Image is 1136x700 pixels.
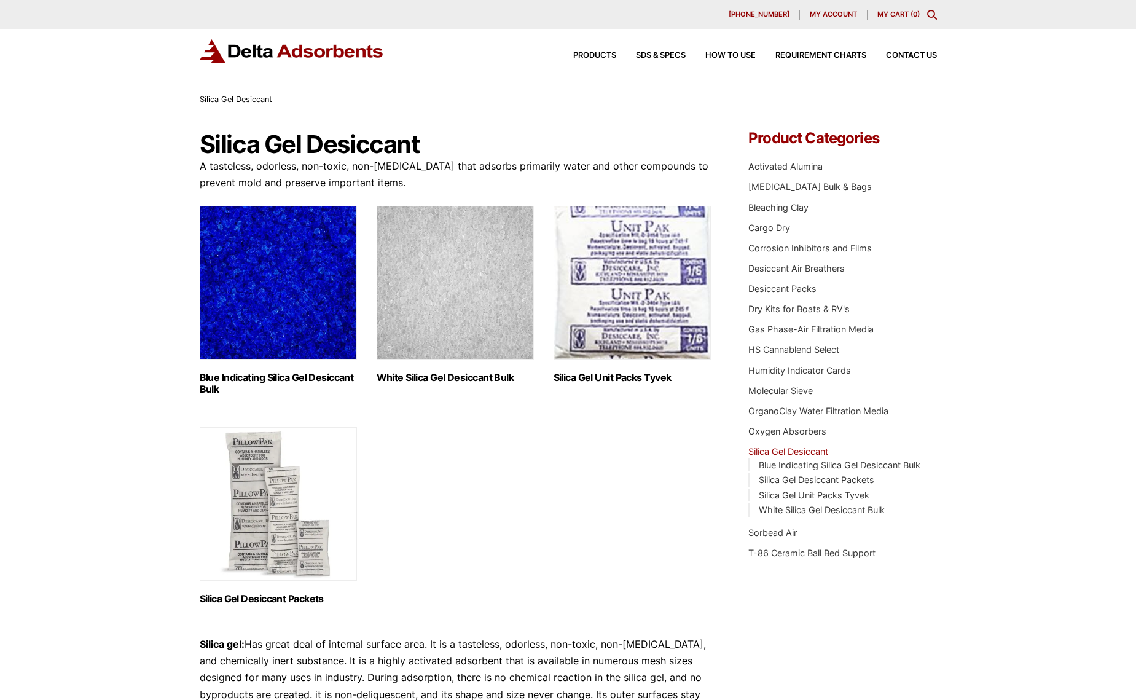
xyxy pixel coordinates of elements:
[927,10,937,20] div: Toggle Modal Content
[200,95,272,104] span: Silica Gel Desiccant
[200,39,384,63] img: Delta Adsorbents
[877,10,920,18] a: My Cart (0)
[748,344,839,355] a: HS Cannablend Select
[748,324,874,334] a: Gas Phase-Air Filtration Media
[200,158,712,191] p: A tasteless, odorless, non-toxic, non-[MEDICAL_DATA] that adsorbs primarily water and other compo...
[573,52,616,60] span: Products
[200,593,357,605] h2: Silica Gel Desiccant Packets
[554,206,711,360] img: Silica Gel Unit Packs Tyvek
[200,427,357,581] img: Silica Gel Desiccant Packets
[748,365,851,376] a: Humidity Indicator Cards
[554,206,711,383] a: Visit product category Silica Gel Unit Packs Tyvek
[886,52,937,60] span: Contact Us
[200,638,245,650] strong: Silica gel:
[200,427,357,605] a: Visit product category Silica Gel Desiccant Packets
[729,11,789,18] span: [PHONE_NUMBER]
[636,52,686,60] span: SDS & SPECS
[554,52,616,60] a: Products
[705,52,756,60] span: How to Use
[377,206,534,383] a: Visit product category White Silica Gel Desiccant Bulk
[686,52,756,60] a: How to Use
[200,206,357,395] a: Visit product category Blue Indicating Silica Gel Desiccant Bulk
[719,10,800,20] a: [PHONE_NUMBER]
[554,372,711,383] h2: Silica Gel Unit Packs Tyvek
[775,52,866,60] span: Requirement Charts
[756,52,866,60] a: Requirement Charts
[748,406,888,416] a: OrganoClay Water Filtration Media
[748,263,845,273] a: Desiccant Air Breathers
[748,548,876,558] a: T-86 Ceramic Ball Bed Support
[200,206,357,360] img: Blue Indicating Silica Gel Desiccant Bulk
[759,505,885,515] a: White Silica Gel Desiccant Bulk
[748,222,790,233] a: Cargo Dry
[377,372,534,383] h2: White Silica Gel Desiccant Bulk
[748,202,809,213] a: Bleaching Clay
[377,206,534,360] img: White Silica Gel Desiccant Bulk
[748,426,826,436] a: Oxygen Absorbers
[748,181,872,192] a: [MEDICAL_DATA] Bulk & Bags
[748,385,813,396] a: Molecular Sieve
[748,283,817,294] a: Desiccant Packs
[759,474,874,485] a: Silica Gel Desiccant Packets
[748,161,823,171] a: Activated Alumina
[810,11,857,18] span: My account
[200,131,712,158] h1: Silica Gel Desiccant
[748,131,936,146] h4: Product Categories
[748,527,797,538] a: Sorbead Air
[748,243,872,253] a: Corrosion Inhibitors and Films
[800,10,868,20] a: My account
[200,372,357,395] h2: Blue Indicating Silica Gel Desiccant Bulk
[759,490,869,500] a: Silica Gel Unit Packs Tyvek
[616,52,686,60] a: SDS & SPECS
[913,10,917,18] span: 0
[759,460,920,470] a: Blue Indicating Silica Gel Desiccant Bulk
[748,304,850,314] a: Dry Kits for Boats & RV's
[866,52,937,60] a: Contact Us
[748,446,828,457] a: Silica Gel Desiccant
